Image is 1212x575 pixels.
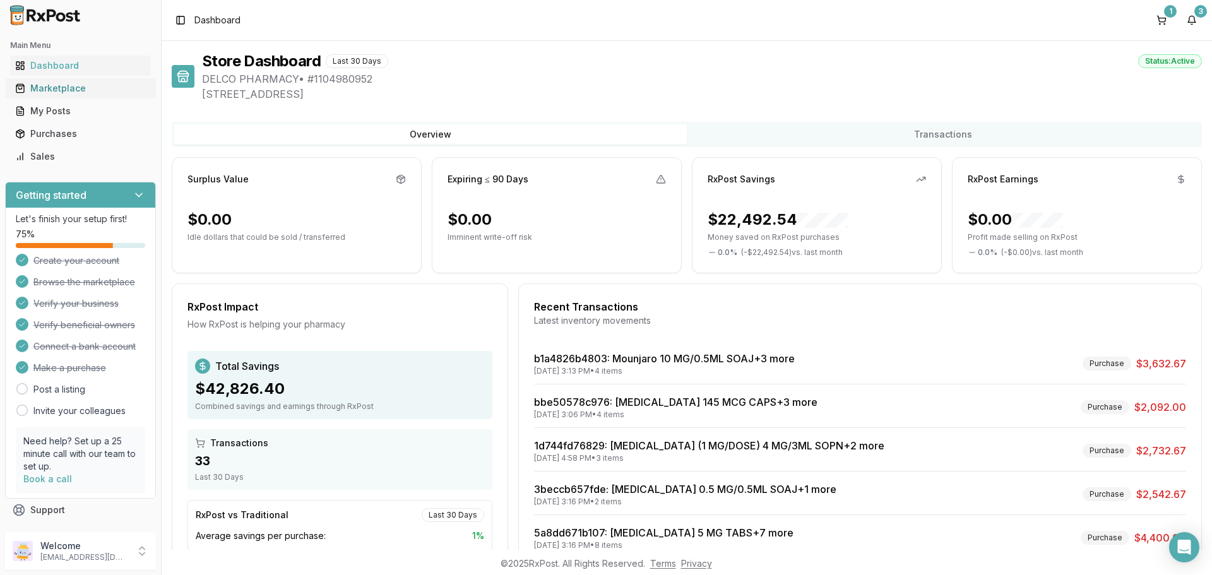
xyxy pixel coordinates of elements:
div: Dashboard [15,59,146,72]
div: 1 [1164,5,1177,18]
span: 0.0 % [978,247,997,258]
a: 5a8dd671b107: [MEDICAL_DATA] 5 MG TABS+7 more [534,526,793,539]
div: Purchase [1083,487,1131,501]
p: Idle dollars that could be sold / transferred [187,232,406,242]
button: My Posts [5,101,156,121]
div: Last 30 Days [195,472,485,482]
p: Money saved on RxPost purchases [708,232,926,242]
a: Post a listing [33,383,85,396]
a: 3beccb657fde: [MEDICAL_DATA] 0.5 MG/0.5ML SOAJ+1 more [534,483,836,495]
span: 75 % [16,228,35,240]
button: Overview [174,124,687,145]
span: $2,542.67 [1136,487,1186,502]
div: Surplus Value [187,173,249,186]
span: Total Savings [215,359,279,374]
div: $42,826.40 [195,379,485,399]
div: [DATE] 3:06 PM • 4 items [534,410,817,420]
div: Recent Transactions [534,299,1186,314]
button: 3 [1182,10,1202,30]
div: RxPost Impact [187,299,492,314]
a: Invite your colleagues [33,405,126,417]
div: Marketplace [15,82,146,95]
button: Dashboard [5,56,156,76]
p: [EMAIL_ADDRESS][DOMAIN_NAME] [40,552,128,562]
a: 1d744fd76829: [MEDICAL_DATA] (1 MG/DOSE) 4 MG/3ML SOPN+2 more [534,439,884,452]
h3: Getting started [16,187,86,203]
div: Last 30 Days [326,54,388,68]
span: $2,092.00 [1134,400,1186,415]
span: Transactions [210,437,268,449]
span: DELCO PHARMACY • # 1104980952 [202,71,1202,86]
a: Terms [650,558,676,569]
h1: Store Dashboard [202,51,321,71]
a: Privacy [681,558,712,569]
div: Combined savings and earnings through RxPost [195,401,485,412]
span: ( - $22,492.54 ) vs. last month [741,247,843,258]
span: Verify your business [33,297,119,310]
a: Sales [10,145,151,168]
div: RxPost Savings [708,173,775,186]
button: Purchases [5,124,156,144]
a: Dashboard [10,54,151,77]
div: [DATE] 3:16 PM • 8 items [534,540,793,550]
div: RxPost vs Traditional [196,509,288,521]
span: Make a purchase [33,362,106,374]
img: RxPost Logo [5,5,86,25]
span: Connect a bank account [33,340,136,353]
span: 1 % [472,530,484,542]
span: Feedback [30,526,73,539]
p: Need help? Set up a 25 minute call with our team to set up. [23,435,138,473]
button: Support [5,499,156,521]
span: $4,400.00 [1134,530,1186,545]
span: $3,632.67 [1136,356,1186,371]
span: Verify beneficial owners [33,319,135,331]
div: Purchase [1083,357,1131,370]
div: Status: Active [1138,54,1202,68]
p: Profit made selling on RxPost [968,232,1186,242]
a: Book a call [23,473,72,484]
div: My Posts [15,105,146,117]
div: [DATE] 3:16 PM • 2 items [534,497,836,507]
div: $0.00 [187,210,232,230]
div: Purchase [1081,531,1129,545]
div: 3 [1194,5,1207,18]
div: Last 30 Days [422,508,484,522]
div: Sales [15,150,146,163]
span: ( - $0.00 ) vs. last month [1001,247,1083,258]
span: Dashboard [194,14,241,27]
div: 33 [195,452,485,470]
a: Purchases [10,122,151,145]
span: [STREET_ADDRESS] [202,86,1202,102]
p: Welcome [40,540,128,552]
h2: Main Menu [10,40,151,50]
nav: breadcrumb [194,14,241,27]
span: Create your account [33,254,119,267]
div: [DATE] 4:58 PM • 3 items [534,453,884,463]
div: Expiring ≤ 90 Days [448,173,528,186]
p: Imminent write-off risk [448,232,666,242]
div: $0.00 [968,210,1062,230]
button: Transactions [687,124,1199,145]
button: Sales [5,146,156,167]
div: $0.00 [448,210,492,230]
div: $22,492.54 [708,210,848,230]
div: Latest inventory movements [534,314,1186,327]
div: [DATE] 3:13 PM • 4 items [534,366,795,376]
a: bbe50578c976: [MEDICAL_DATA] 145 MCG CAPS+3 more [534,396,817,408]
div: Purchase [1081,400,1129,414]
a: My Posts [10,100,151,122]
span: $2,732.67 [1136,443,1186,458]
div: RxPost Earnings [968,173,1038,186]
span: Browse the marketplace [33,276,135,288]
button: Marketplace [5,78,156,98]
p: Let's finish your setup first! [16,213,145,225]
span: 0.0 % [718,247,737,258]
button: Feedback [5,521,156,544]
img: User avatar [13,541,33,561]
div: Purchase [1083,444,1131,458]
span: Average savings per purchase: [196,530,326,542]
div: Purchases [15,127,146,140]
div: How RxPost is helping your pharmacy [187,318,492,331]
button: 1 [1151,10,1172,30]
